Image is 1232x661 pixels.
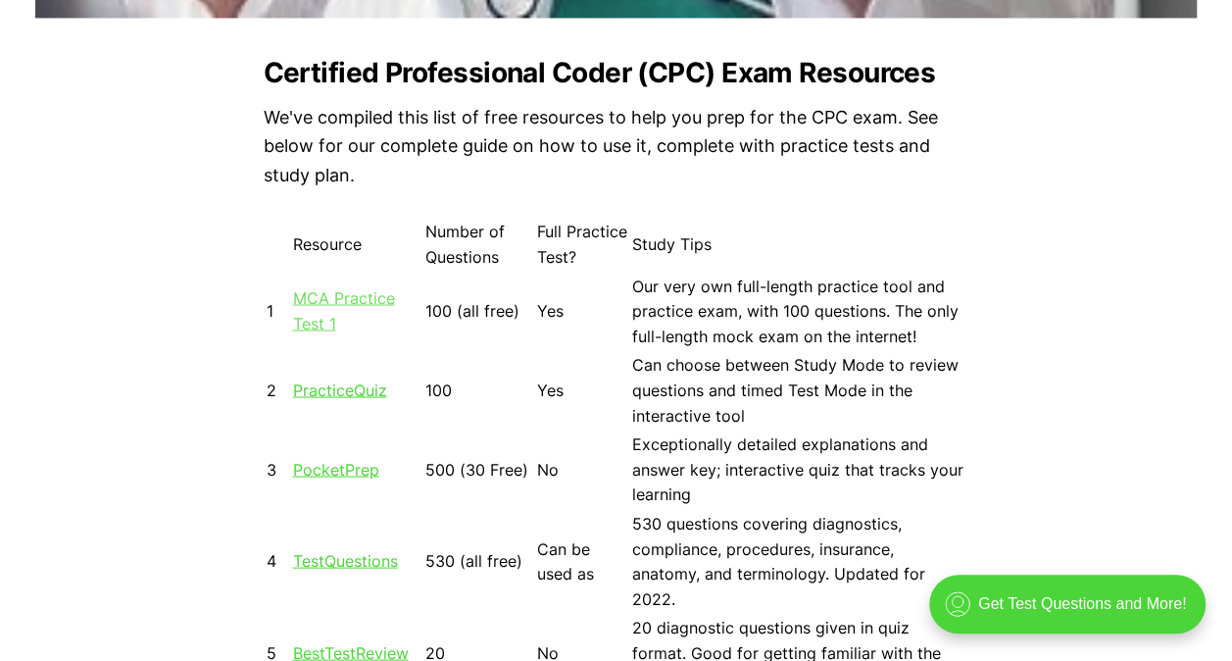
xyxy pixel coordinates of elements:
[293,459,379,479] a: PocketPrep
[536,431,629,508] td: No
[293,287,395,332] a: MCA Practice Test 1
[536,273,629,350] td: Yes
[536,510,629,612] td: Can be used as
[631,431,966,508] td: Exceptionally detailed explanations and answer key; interactive quiz that tracks your learning
[631,351,966,429] td: Can choose between Study Mode to review questions and timed Test Mode in the interactive tool
[536,351,629,429] td: Yes
[424,351,534,429] td: 100
[266,431,290,508] td: 3
[631,510,966,612] td: 530 questions covering diagnostics, compliance, procedures, insurance, anatomy, and terminology. ...
[912,565,1232,661] iframe: portal-trigger
[293,550,398,570] a: TestQuestions
[264,57,969,88] h2: Certified Professional Coder (CPC) Exam Resources
[536,218,629,270] td: Full Practice Test?
[424,273,534,350] td: 100 (all free)
[266,273,290,350] td: 1
[264,104,969,188] p: We've compiled this list of free resources to help you prep for the CPC exam. See below for our c...
[292,218,422,270] td: Resource
[266,510,290,612] td: 4
[424,510,534,612] td: 530 (all free)
[631,218,966,270] td: Study Tips
[631,273,966,350] td: Our very own full-length practice tool and practice exam, with 100 questions. The only full-lengt...
[424,218,534,270] td: Number of Questions
[293,380,387,399] a: PracticeQuiz
[266,351,290,429] td: 2
[424,431,534,508] td: 500 (30 Free)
